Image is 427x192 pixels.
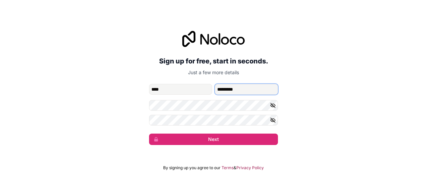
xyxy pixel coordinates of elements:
input: family-name [215,84,278,95]
input: Confirm password [149,115,278,126]
input: Password [149,100,278,111]
h2: Sign up for free, start in seconds. [149,55,278,67]
span: By signing up you agree to our [163,165,221,171]
a: Privacy Policy [236,165,264,171]
input: given-name [149,84,212,95]
button: Next [149,134,278,145]
a: Terms [222,165,234,171]
span: & [234,165,236,171]
p: Just a few more details [149,69,278,76]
